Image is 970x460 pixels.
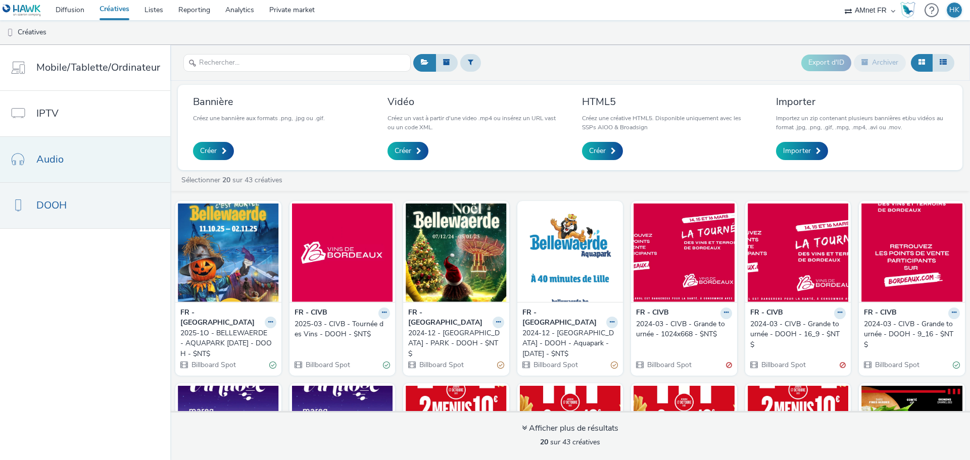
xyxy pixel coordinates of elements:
[193,142,234,160] a: Créer
[932,54,954,71] button: Liste
[589,146,606,156] span: Créer
[953,360,960,371] div: Valide
[387,95,559,109] h3: Vidéo
[222,175,230,185] strong: 20
[406,203,507,302] img: 2024-12 - BELLEWAERDE - PARK - DOOH - $NT$ visual
[949,3,959,18] div: HK
[611,360,618,371] div: Partiellement valide
[408,328,500,359] div: 2024-12 - [GEOGRAPHIC_DATA] - PARK - DOOH - $NT$
[408,328,504,359] a: 2024-12 - [GEOGRAPHIC_DATA] - PARK - DOOH - $NT$
[193,114,325,123] p: Créez une bannière aux formats .png, .jpg ou .gif.
[634,203,735,302] img: 2024-03 - CIVB - Grande tournée - 1024x668 - $NT$ visual
[532,360,578,370] span: Billboard Spot
[646,360,692,370] span: Billboard Spot
[295,319,391,340] a: 2025-03 - CIVB - Tournée des Vins - DOOH - $NT$
[864,308,897,319] strong: FR - CIVB
[520,203,621,302] img: 2024-12 - Bellewaerde - DOOH - Aquapark - Noël - $NT$ visual
[36,60,160,75] span: Mobile/Tablette/Ordinateur
[200,146,217,156] span: Créer
[180,308,262,328] strong: FR - [GEOGRAPHIC_DATA]
[783,146,811,156] span: Importer
[748,203,849,302] img: 2024-03 - CIVB - Grande tournée - DOOH - 16_9 - $NT$ visual
[750,319,846,350] a: 2024-03 - CIVB - Grande tournée - DOOH - 16_9 - $NT$
[636,319,728,340] div: 2024-03 - CIVB - Grande tournée - 1024x668 - $NT$
[776,114,947,132] p: Importez un zip contenant plusieurs bannières et/ou vidéos au format .jpg, .png, .gif, .mpg, .mp4...
[387,114,559,132] p: Créez un vast à partir d'une video .mp4 ou insérez un URL vast ou un code XML.
[295,319,386,340] div: 2025-03 - CIVB - Tournée des Vins - DOOH - $NT$
[540,437,600,447] span: sur 43 créatives
[3,4,41,17] img: undefined Logo
[874,360,919,370] span: Billboard Spot
[911,54,933,71] button: Grille
[269,360,276,371] div: Valide
[582,142,623,160] a: Créer
[864,319,956,350] div: 2024-03 - CIVB - Grande tournée - DOOH - 9_16 - $NT$
[582,95,753,109] h3: HTML5
[750,308,783,319] strong: FR - CIVB
[522,308,604,328] strong: FR - [GEOGRAPHIC_DATA]
[178,203,279,302] img: 2025-1O - BELLEWAERDE - AQUAPARK HALLOWEEN - DOOH - $NT$ visual
[840,360,846,371] div: Invalide
[900,2,919,18] a: Hawk Academy
[861,203,962,302] img: 2024-03 - CIVB - Grande tournée - DOOH - 9_16 - $NT$ visual
[900,2,915,18] img: Hawk Academy
[36,198,67,213] span: DOOH
[776,142,828,160] a: Importer
[750,319,842,350] div: 2024-03 - CIVB - Grande tournée - DOOH - 16_9 - $NT$
[522,328,614,359] div: 2024-12 - [GEOGRAPHIC_DATA] - DOOH - Aquapark - [DATE] - $NT$
[760,360,806,370] span: Billboard Spot
[183,54,411,72] input: Rechercher...
[193,95,325,109] h3: Bannière
[864,319,960,350] a: 2024-03 - CIVB - Grande tournée - DOOH - 9_16 - $NT$
[582,114,753,132] p: Créez une créative HTML5. Disponible uniquement avec les SSPs AIOO & Broadsign
[522,423,618,434] div: Afficher plus de résultats
[180,328,276,359] a: 2025-1O - BELLEWAERDE - AQUAPARK [DATE] - DOOH - $NT$
[522,328,618,359] a: 2024-12 - [GEOGRAPHIC_DATA] - DOOH - Aquapark - [DATE] - $NT$
[497,360,504,371] div: Partiellement valide
[387,142,428,160] a: Créer
[636,319,732,340] a: 2024-03 - CIVB - Grande tournée - 1024x668 - $NT$
[36,152,64,167] span: Audio
[418,360,464,370] span: Billboard Spot
[180,175,286,185] a: Sélectionner sur 43 créatives
[801,55,851,71] button: Export d'ID
[395,146,411,156] span: Créer
[305,360,350,370] span: Billboard Spot
[408,308,490,328] strong: FR - [GEOGRAPHIC_DATA]
[295,308,327,319] strong: FR - CIVB
[636,308,669,319] strong: FR - CIVB
[36,106,59,121] span: IPTV
[776,95,947,109] h3: Importer
[540,437,548,447] strong: 20
[726,360,732,371] div: Invalide
[190,360,236,370] span: Billboard Spot
[180,328,272,359] div: 2025-1O - BELLEWAERDE - AQUAPARK [DATE] - DOOH - $NT$
[383,360,390,371] div: Valide
[5,28,15,38] img: dooh
[854,54,906,71] button: Archiver
[292,203,393,302] img: 2025-03 - CIVB - Tournée des Vins - DOOH - $NT$ visual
